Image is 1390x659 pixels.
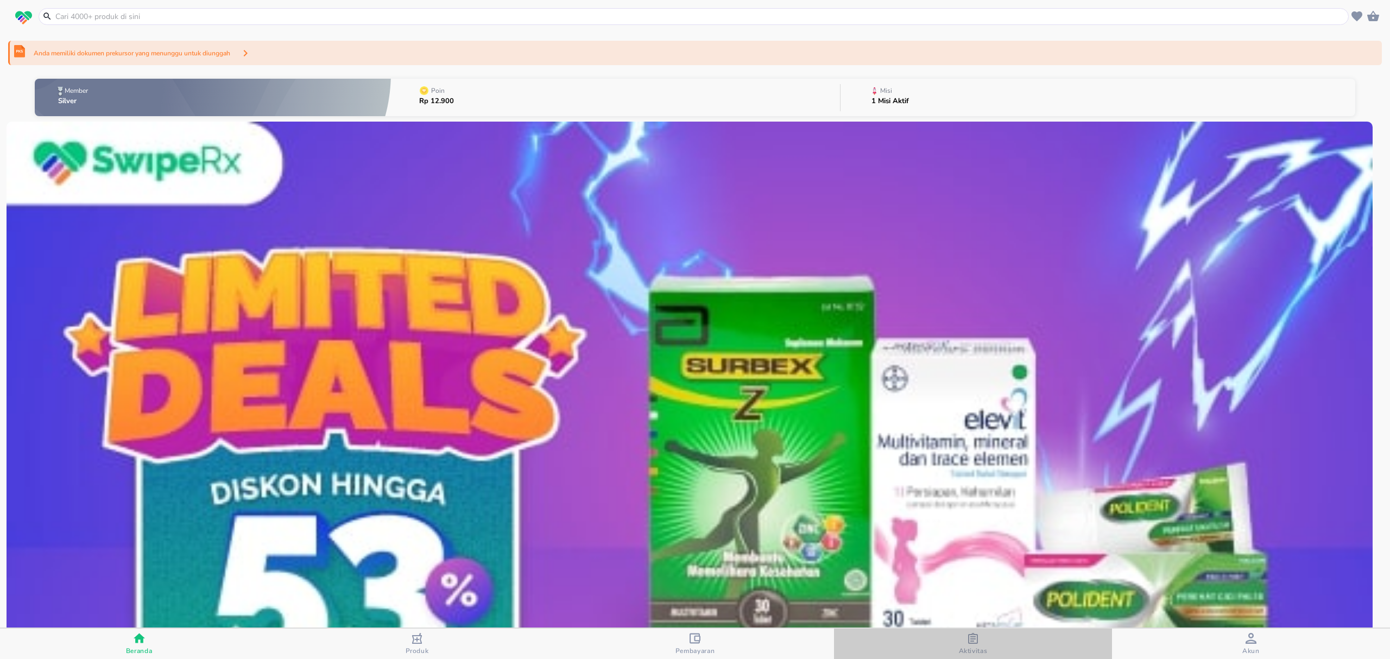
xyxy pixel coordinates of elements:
p: Misi [880,87,892,94]
img: logo_swiperx_s.bd005f3b.svg [15,11,32,25]
p: Silver [58,98,90,105]
button: Misi1 Misi Aktif [841,76,1355,119]
input: Cari 4000+ produk di sini [54,11,1346,22]
span: Akun [1242,647,1260,655]
p: Rp 12.900 [419,98,454,105]
button: PoinRp 12.900 [391,76,840,119]
span: Pembayaran [675,647,715,655]
button: Produk [278,629,556,659]
img: prekursor-icon.04a7e01b.svg [14,45,25,58]
p: Member [65,87,88,94]
p: 1 Misi Aktif [871,98,909,105]
span: Aktivitas [959,647,988,655]
button: Aktivitas [834,629,1112,659]
p: Poin [431,87,445,94]
button: MemberSilver [35,76,391,119]
button: Pembayaran [556,629,834,659]
p: Anda memiliki dokumen prekursor yang menunggu untuk diunggah [34,48,230,58]
span: Beranda [126,647,153,655]
button: Akun [1112,629,1390,659]
span: Produk [406,647,429,655]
